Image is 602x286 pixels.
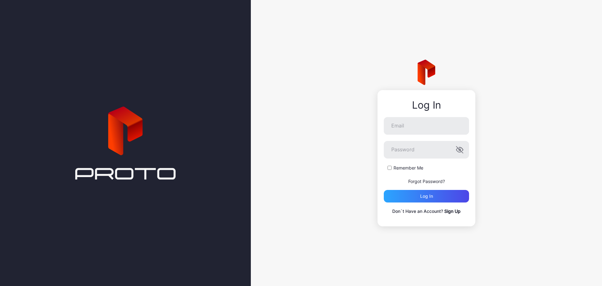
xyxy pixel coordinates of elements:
[393,165,423,171] label: Remember Me
[384,190,469,202] button: Log in
[456,146,463,154] button: Password
[384,100,469,111] div: Log In
[384,208,469,215] p: Don`t Have an Account?
[384,117,469,135] input: Email
[384,141,469,159] input: Password
[420,194,433,199] div: Log in
[408,179,445,184] a: Forgot Password?
[444,208,461,214] a: Sign Up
